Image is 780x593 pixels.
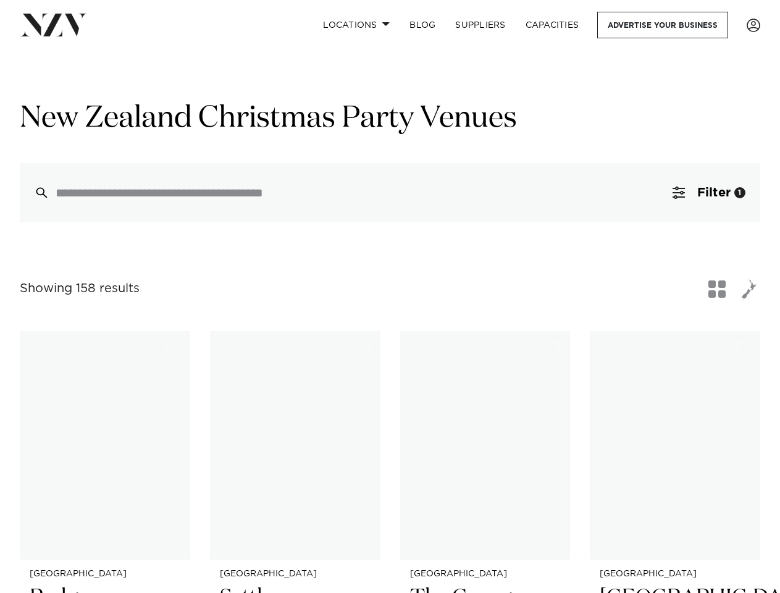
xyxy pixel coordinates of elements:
button: Filter1 [658,163,760,222]
a: Locations [313,12,400,38]
a: SUPPLIERS [445,12,515,38]
h1: New Zealand Christmas Party Venues [20,99,760,138]
small: [GEOGRAPHIC_DATA] [600,570,750,579]
a: Advertise your business [597,12,728,38]
img: nzv-logo.png [20,14,87,36]
small: [GEOGRAPHIC_DATA] [410,570,561,579]
div: 1 [734,187,745,198]
a: Capacities [516,12,589,38]
small: [GEOGRAPHIC_DATA] [30,570,180,579]
div: Showing 158 results [20,279,140,298]
a: BLOG [400,12,445,38]
span: Filter [697,187,731,199]
small: [GEOGRAPHIC_DATA] [220,570,371,579]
